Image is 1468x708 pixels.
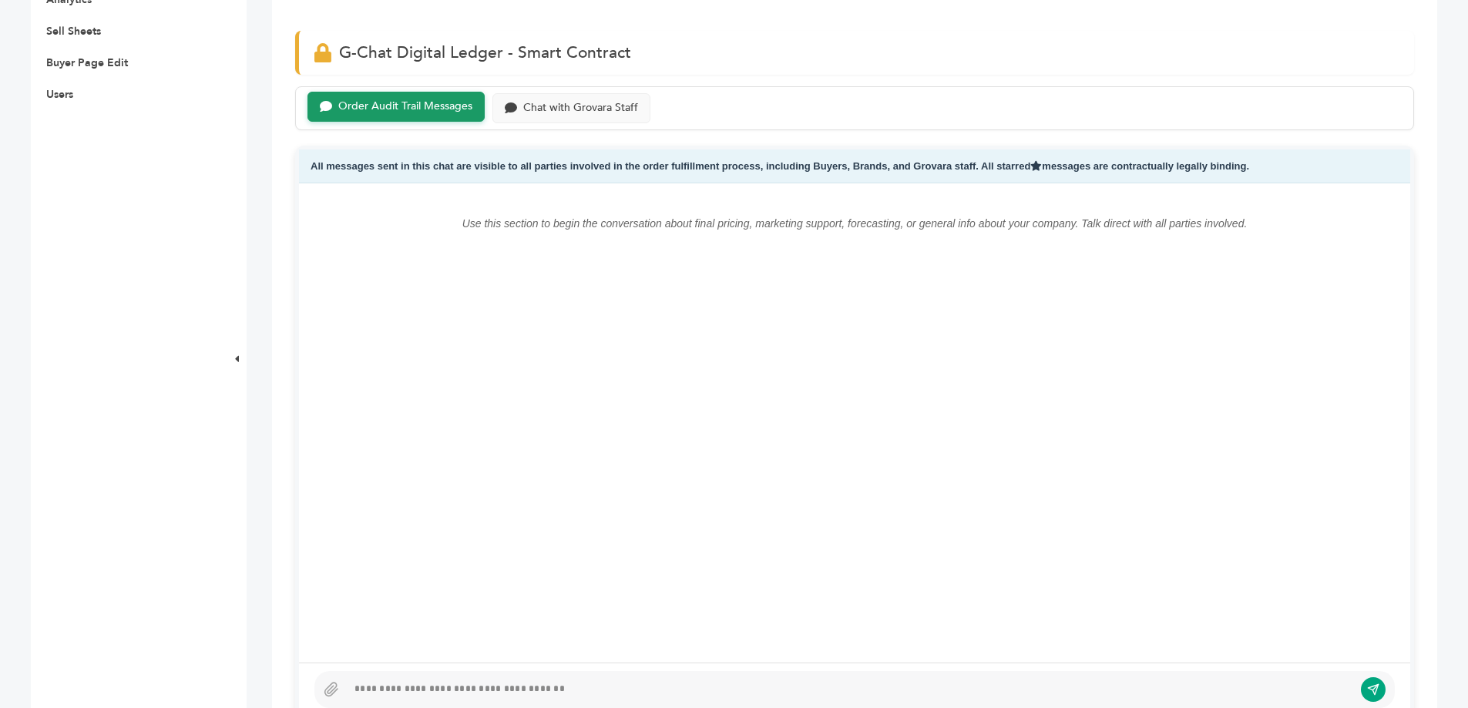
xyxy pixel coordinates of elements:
div: Order Audit Trail Messages [338,100,472,113]
div: Chat with Grovara Staff [523,102,638,115]
a: Buyer Page Edit [46,55,128,70]
a: Sell Sheets [46,24,101,39]
a: Users [46,87,73,102]
div: All messages sent in this chat are visible to all parties involved in the order fulfillment proce... [299,149,1410,184]
span: G-Chat Digital Ledger - Smart Contract [339,42,631,64]
p: Use this section to begin the conversation about final pricing, marketing support, forecasting, o... [330,214,1379,233]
